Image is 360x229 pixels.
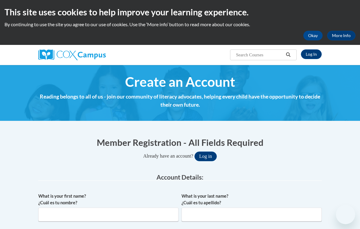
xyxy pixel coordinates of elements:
input: Search Courses [235,51,284,58]
h4: Reading belongs to all of us - join our community of literacy advocates, helping every child have... [38,93,322,109]
p: By continuing to use the site you agree to our use of cookies. Use the ‘More info’ button to read... [5,21,355,28]
input: Metadata input [38,208,178,221]
a: Log In [301,49,322,59]
button: Okay [303,31,323,40]
h2: This site uses cookies to help improve your learning experience. [5,6,355,18]
iframe: Button to launch messaging window [336,205,355,224]
a: More Info [327,31,355,40]
img: Cox Campus [38,49,106,60]
label: What is your last name? ¿Cuál es tu apellido? [182,193,322,206]
h1: Member Registration - All Fields Required [38,136,322,149]
input: Metadata input [182,208,322,221]
span: Already have an account? [143,153,193,158]
button: Search [284,51,293,58]
span: Account Details: [156,173,204,181]
button: Log in [194,152,217,161]
span: Create an Account [125,74,235,90]
label: What is your first name? ¿Cuál es tu nombre? [38,193,178,206]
